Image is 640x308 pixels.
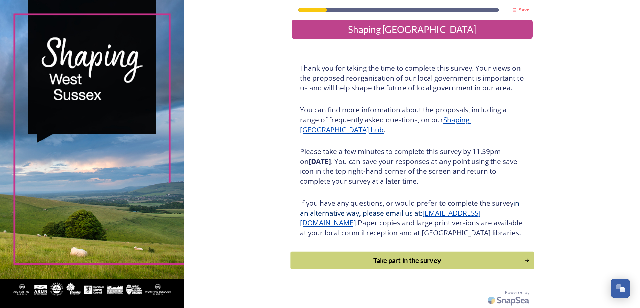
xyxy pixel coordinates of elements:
[300,198,521,218] span: in an alternative way, please email us at:
[300,63,524,93] h3: Thank you for taking the time to complete this survey. Your views on the proposed reorganisation ...
[290,252,534,269] button: Continue
[300,105,524,135] h3: You can find more information about the proposals, including a range of frequently asked question...
[300,147,524,186] h3: Please take a few minutes to complete this survey by 11.59pm on . You can save your responses at ...
[294,255,520,265] div: Take part in the survey
[356,218,358,227] span: .
[300,115,471,134] a: Shaping [GEOGRAPHIC_DATA] hub
[486,292,533,308] img: SnapSea Logo
[611,279,630,298] button: Open Chat
[294,22,530,36] div: Shaping [GEOGRAPHIC_DATA]
[309,157,331,166] strong: [DATE]
[519,7,529,13] strong: Save
[300,198,524,238] h3: If you have any questions, or would prefer to complete the survey Paper copies and large print ve...
[300,208,481,228] a: [EMAIL_ADDRESS][DOMAIN_NAME]
[505,289,529,296] span: Powered by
